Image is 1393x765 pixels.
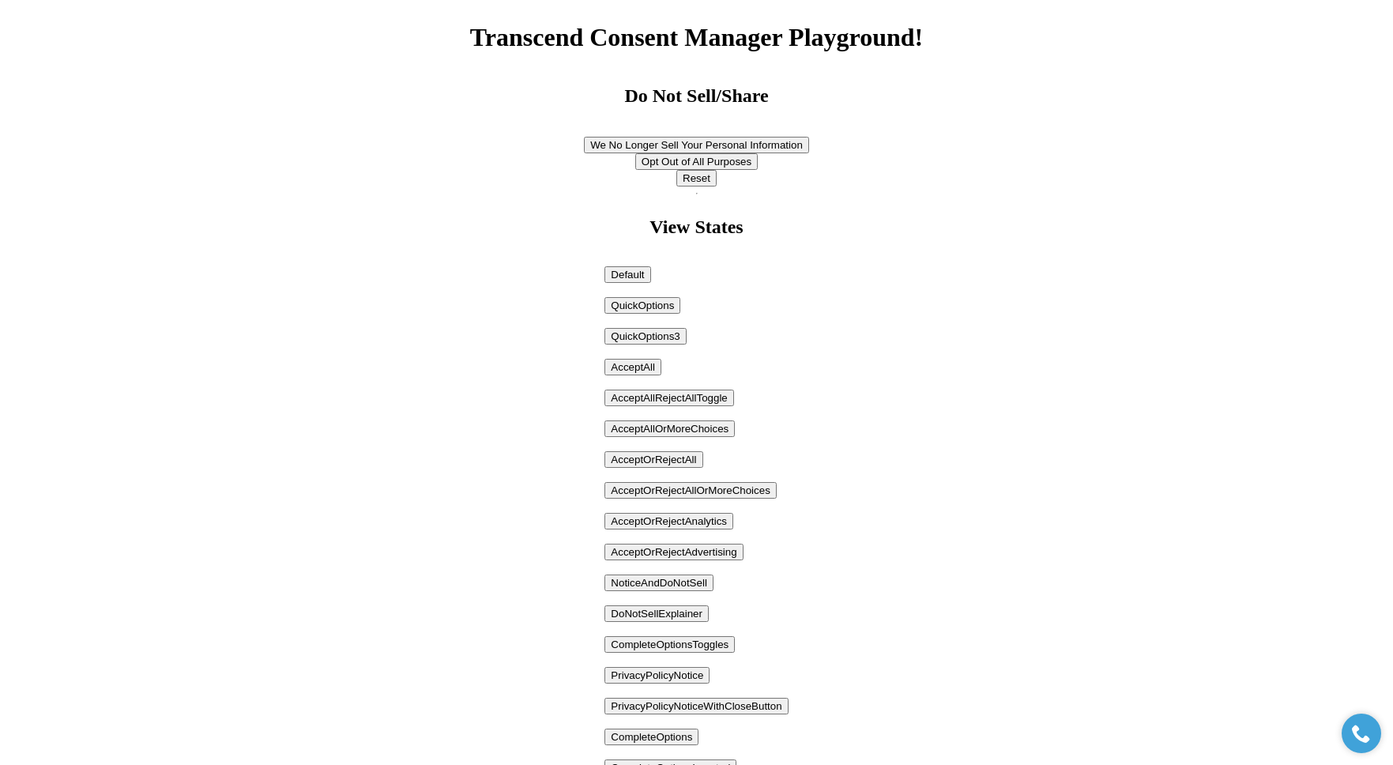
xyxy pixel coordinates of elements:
[604,698,788,714] button: PrivacyPolicyNoticeWithCloseButton
[604,482,776,499] button: AcceptOrRejectAllOrMoreChoices
[604,390,733,406] button: AcceptAllRejectAllToggle
[604,266,650,283] button: Default
[676,170,717,187] button: Reset
[604,575,713,591] button: NoticeAndDoNotSell
[604,667,710,684] button: PrivacyPolicyNotice
[604,297,680,314] button: QuickOptions
[604,328,686,345] button: QuickOptions3
[604,729,698,745] button: CompleteOptions
[604,636,735,653] button: CompleteOptionsToggles
[649,217,743,238] h2: View States
[604,451,702,468] button: AcceptOrRejectAll
[604,420,735,437] button: AcceptAllOrMoreChoices
[624,85,768,107] h2: Do Not Sell/Share
[604,605,709,622] button: DoNotSellExplainer
[604,359,661,375] button: AcceptAll
[470,23,923,52] h1: Transcend Consent Manager Playground!
[635,153,758,170] button: Opt Out of All Purposes
[604,513,733,529] button: AcceptOrRejectAnalytics
[604,544,743,560] button: AcceptOrRejectAdvertising
[584,137,809,153] button: We No Longer Sell Your Personal Information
